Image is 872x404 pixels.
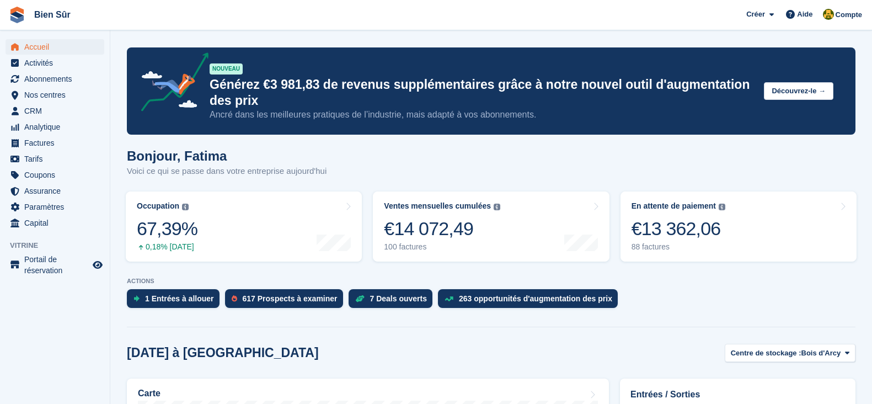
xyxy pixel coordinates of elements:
img: price-adjustments-announcement-icon-8257ccfd72463d97f412b2fc003d46551f7dbcb40ab6d574587a9cd5c0d94... [132,52,209,115]
button: Découvrez-le → [764,82,833,100]
a: menu [6,167,104,183]
span: CRM [24,103,90,119]
a: Bien Sûr [30,6,75,24]
a: menu [6,39,104,55]
div: €14 072,49 [384,217,500,240]
a: menu [6,215,104,231]
span: Capital [24,215,90,231]
h1: Bonjour, Fatima [127,148,327,163]
a: En attente de paiement €13 362,06 88 factures [620,192,857,262]
span: Aide [797,9,812,20]
a: 263 opportunités d'augmentation des prix [438,289,623,313]
div: Ventes mensuelles cumulées [384,201,491,211]
span: Vitrine [10,240,110,251]
span: Centre de stockage : [731,348,801,359]
img: icon-info-grey-7440780725fd019a000dd9b08b2336e03edf1995a4989e88bcd33f0948082b44.svg [494,204,500,210]
span: Bois d'Arcy [801,348,841,359]
div: 263 opportunités d'augmentation des prix [459,294,612,303]
span: Assurance [24,183,90,199]
a: menu [6,254,104,276]
div: NOUVEAU [210,63,243,75]
p: Ancré dans les meilleures pratiques de l’industrie, mais adapté à vos abonnements. [210,109,755,121]
img: icon-info-grey-7440780725fd019a000dd9b08b2336e03edf1995a4989e88bcd33f0948082b44.svg [182,204,189,210]
span: Coupons [24,167,90,183]
a: 1 Entrées à allouer [127,289,225,313]
a: Boutique d'aperçu [91,258,104,272]
a: menu [6,183,104,199]
a: menu [6,71,104,87]
span: Créer [746,9,765,20]
span: Portail de réservation [24,254,90,276]
div: 67,39% [137,217,197,240]
a: 7 Deals ouverts [349,289,438,313]
span: Factures [24,135,90,151]
a: menu [6,151,104,167]
p: Générez €3 981,83 de revenus supplémentaires grâce à notre nouvel outil d'augmentation des prix [210,77,755,109]
p: Voici ce qui se passe dans votre entreprise aujourd'hui [127,165,327,178]
img: Fatima Kelaaoui [823,9,834,20]
img: move_ins_to_allocate_icon-fdf77a2bb77ea45bf5b3d319d69a93e2d87916cf1d5bf7949dd705db3b84f3ca.svg [133,295,140,302]
a: menu [6,135,104,151]
img: prospect-51fa495bee0391a8d652442698ab0144808aea92771e9ea1ae160a38d050c398.svg [232,295,237,302]
a: menu [6,87,104,103]
img: deal-1b604bf984904fb50ccaf53a9ad4b4a5d6e5aea283cecdc64d6e3604feb123c2.svg [355,295,365,302]
span: Compte [836,9,862,20]
a: Occupation 67,39% 0,18% [DATE] [126,192,362,262]
div: 88 factures [632,242,725,252]
div: €13 362,06 [632,217,725,240]
div: 617 Prospects à examiner [243,294,338,303]
div: 1 Entrées à allouer [145,294,214,303]
div: 7 Deals ouverts [370,294,427,303]
span: Paramètres [24,199,90,215]
span: Abonnements [24,71,90,87]
span: Tarifs [24,151,90,167]
p: ACTIONS [127,278,855,285]
div: Occupation [137,201,179,211]
img: icon-info-grey-7440780725fd019a000dd9b08b2336e03edf1995a4989e88bcd33f0948082b44.svg [719,204,725,210]
a: menu [6,199,104,215]
span: Nos centres [24,87,90,103]
span: Accueil [24,39,90,55]
a: menu [6,55,104,71]
img: stora-icon-8386f47178a22dfd0bd8f6a31ec36ba5ce8667c1dd55bd0f319d3a0aa187defe.svg [9,7,25,23]
h2: [DATE] à [GEOGRAPHIC_DATA] [127,345,319,360]
div: 0,18% [DATE] [137,242,197,252]
span: Activités [24,55,90,71]
button: Centre de stockage : Bois d'Arcy [725,344,855,362]
a: Ventes mensuelles cumulées €14 072,49 100 factures [373,192,609,262]
a: menu [6,103,104,119]
div: En attente de paiement [632,201,716,211]
a: menu [6,119,104,135]
div: 100 factures [384,242,500,252]
h2: Entrées / Sorties [630,388,845,401]
a: 617 Prospects à examiner [225,289,349,313]
h2: Carte [138,389,161,398]
span: Analytique [24,119,90,135]
img: price_increase_opportunities-93ffe204e8149a01c8c9dc8f82e8f89637d9d84a8eef4429ea346261dce0b2c0.svg [445,296,453,301]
